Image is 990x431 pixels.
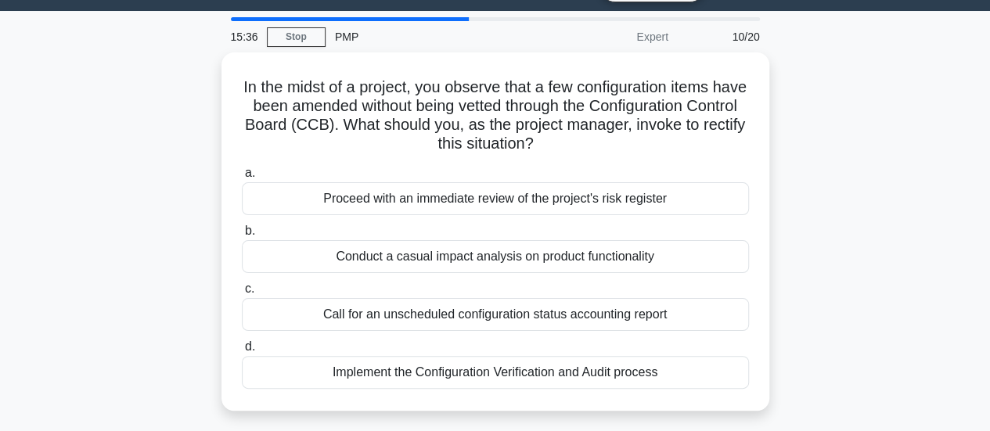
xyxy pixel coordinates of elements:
[245,224,255,237] span: b.
[541,21,678,52] div: Expert
[242,240,749,273] div: Conduct a casual impact analysis on product functionality
[245,282,254,295] span: c.
[242,182,749,215] div: Proceed with an immediate review of the project's risk register
[245,339,255,353] span: d.
[242,356,749,389] div: Implement the Configuration Verification and Audit process
[240,77,751,154] h5: In the midst of a project, you observe that a few configuration items have been amended without b...
[326,21,541,52] div: PMP
[221,21,267,52] div: 15:36
[678,21,769,52] div: 10/20
[245,166,255,179] span: a.
[242,298,749,331] div: Call for an unscheduled configuration status accounting report
[267,27,326,47] a: Stop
